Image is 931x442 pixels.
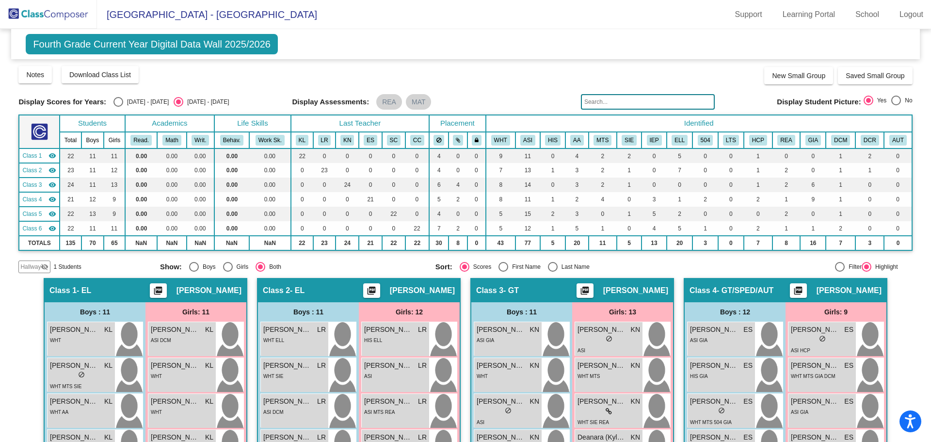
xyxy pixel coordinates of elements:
th: English Language Learner [667,132,693,148]
td: 1 [540,163,565,178]
th: Reading Resource [772,132,801,148]
td: 0 [449,148,467,163]
td: 0 [884,192,912,207]
td: 1 [667,192,693,207]
td: 0 [718,178,744,192]
td: 0 [718,207,744,221]
td: 1 [617,163,642,178]
td: 0.00 [157,192,186,207]
button: 504 [698,135,713,146]
td: Carrie Correia - SPED [19,221,60,236]
td: 11 [515,192,540,207]
a: Logout [892,7,931,22]
td: 0 [884,178,912,192]
button: Behav. [220,135,243,146]
td: 13 [104,178,125,192]
td: 0 [313,221,336,236]
td: 0 [359,207,382,221]
td: 0 [692,178,718,192]
td: 0 [405,148,429,163]
td: 0 [336,148,359,163]
td: 0 [744,207,772,221]
td: 0.00 [187,221,214,236]
th: Academics [125,115,214,132]
td: 2 [589,163,617,178]
td: 2 [772,207,801,221]
mat-icon: picture_as_pdf [366,286,377,299]
span: Notes [26,71,44,79]
td: 3 [565,178,588,192]
button: Print Students Details [150,283,167,298]
td: 0 [467,163,486,178]
button: MTS [594,135,611,146]
td: 23 [60,163,81,178]
td: 11 [81,163,104,178]
td: 5 [429,192,449,207]
button: IEP [647,135,662,146]
td: 7 [667,163,693,178]
td: 2 [617,148,642,163]
mat-radio-group: Select an option [864,96,913,108]
button: Math [162,135,181,146]
th: Lindsey Roivas [313,132,336,148]
span: [GEOGRAPHIC_DATA] - [GEOGRAPHIC_DATA] [97,7,317,22]
td: 0 [667,178,693,192]
input: Search... [581,94,715,110]
td: 2 [744,192,772,207]
td: 22 [60,207,81,221]
td: 1 [589,221,617,236]
th: MTSS Module [589,132,617,148]
td: 0 [800,163,826,178]
td: 0 [617,221,642,236]
td: 4 [429,163,449,178]
mat-chip: REA [376,94,402,110]
td: 15 [515,207,540,221]
button: ASI [520,135,535,146]
td: 0.00 [187,192,214,207]
td: 0.00 [187,178,214,192]
button: Print Students Details [790,283,807,298]
a: School [848,7,887,22]
td: 6 [800,178,826,192]
td: 0.00 [214,148,249,163]
th: Girls [104,132,125,148]
td: 0 [800,148,826,163]
span: Class 4 [22,195,42,204]
td: 9 [486,148,515,163]
td: 0.00 [214,221,249,236]
td: 0 [405,207,429,221]
td: 14 [515,178,540,192]
td: 0 [692,163,718,178]
td: 13 [515,163,540,178]
td: 9 [800,192,826,207]
td: 6 [429,178,449,192]
td: 2 [449,221,467,236]
td: Emily Schechter - GT/SPED/AUT [19,192,60,207]
td: 0 [382,163,405,178]
span: Display Student Picture: [777,98,861,106]
td: 4 [589,192,617,207]
td: 8 [486,178,515,192]
th: Stephanie Culver [382,132,405,148]
td: 21 [60,192,81,207]
td: 22 [291,148,313,163]
span: Display Assessments: [292,98,369,106]
th: Long-Term Sub [718,132,744,148]
td: 0 [405,192,429,207]
td: 2 [540,207,565,221]
button: DCM [831,135,850,146]
td: 1 [826,163,855,178]
td: 4 [449,178,467,192]
td: 1 [617,178,642,192]
th: Carrie Correia [405,132,429,148]
td: 0 [467,192,486,207]
td: 0.00 [187,163,214,178]
span: Class 3 [22,180,42,189]
td: 3 [565,207,588,221]
button: LTS [723,135,739,146]
button: HIS [545,135,561,146]
td: 0.00 [249,192,291,207]
td: 0.00 [125,192,158,207]
td: 8 [486,192,515,207]
button: Notes [18,66,52,83]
